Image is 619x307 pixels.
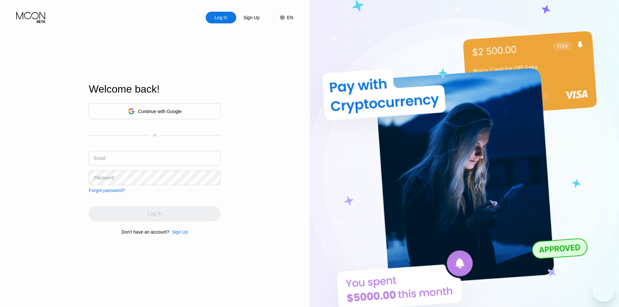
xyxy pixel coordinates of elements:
[89,83,221,95] div: Welcome back!
[273,12,293,23] div: EN
[172,229,188,235] div: Sign Up
[206,12,236,23] div: Log In
[94,175,114,180] div: Password
[593,281,614,302] iframe: Button to launch messaging window
[153,133,157,137] div: or
[89,188,125,193] div: Forgot password?
[214,14,228,21] div: Log In
[287,15,293,20] div: EN
[169,229,188,235] div: Sign Up
[89,103,221,119] div: Continue with Google
[94,156,105,161] div: Email
[138,109,182,114] div: Continue with Google
[243,14,260,21] div: Sign Up
[122,229,169,235] div: Don't have an account?
[236,12,267,23] div: Sign Up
